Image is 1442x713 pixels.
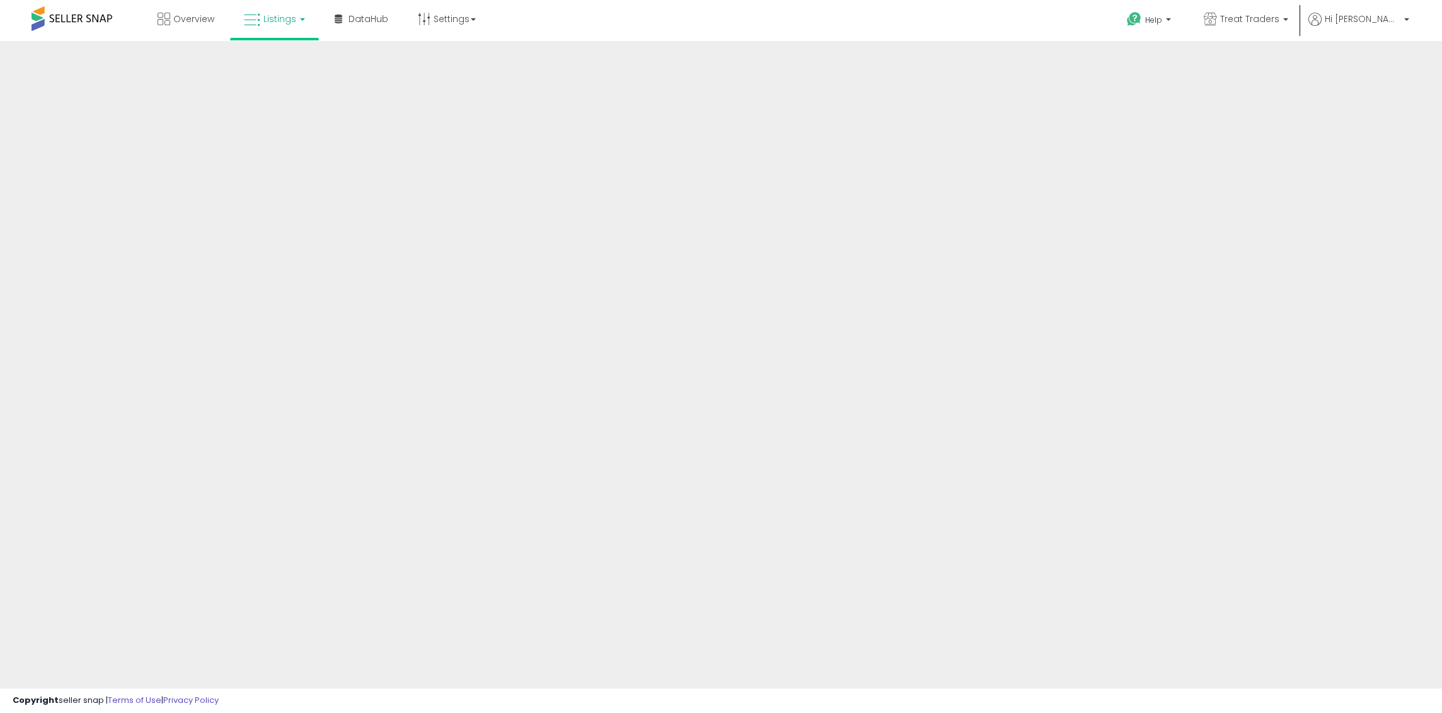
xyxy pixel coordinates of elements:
[173,13,214,25] span: Overview
[1220,13,1279,25] span: Treat Traders
[1117,2,1184,41] a: Help
[263,13,296,25] span: Listings
[1325,13,1400,25] span: Hi [PERSON_NAME]
[1308,13,1409,41] a: Hi [PERSON_NAME]
[1145,14,1162,25] span: Help
[349,13,388,25] span: DataHub
[1126,11,1142,27] i: Get Help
